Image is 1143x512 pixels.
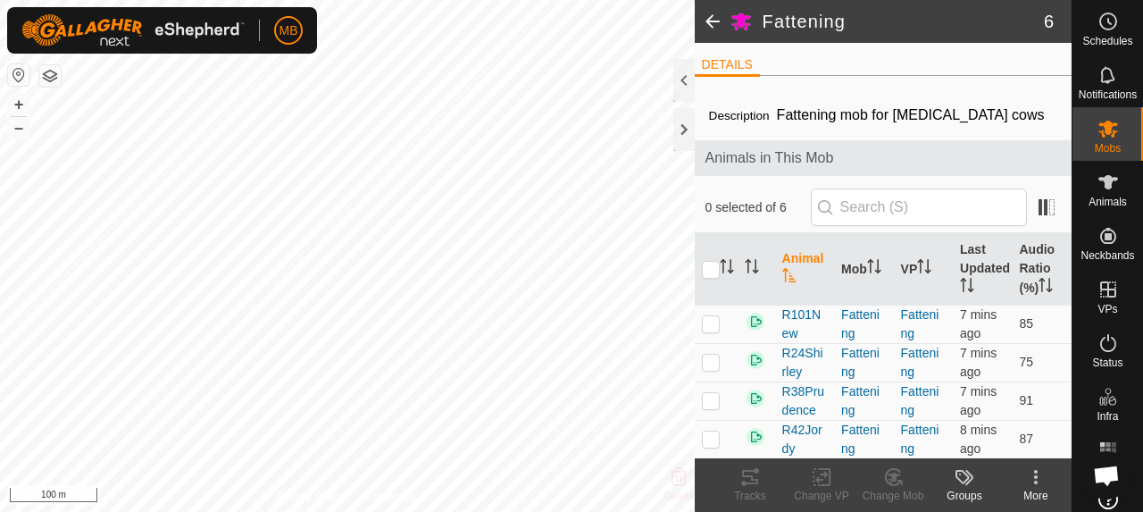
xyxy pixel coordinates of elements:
a: Contact Us [364,489,417,505]
span: 7 Oct 2025, 1:03 pm [960,346,997,379]
p-sorticon: Activate to sort [917,262,931,276]
a: Fattening [901,307,939,340]
span: Heatmap [1086,465,1130,475]
div: Change Mob [857,488,929,504]
span: Notifications [1079,89,1137,100]
li: DETAILS [695,55,760,77]
div: More [1000,488,1072,504]
a: Fattening [901,423,939,456]
p-sorticon: Activate to sort [1039,281,1053,295]
span: R24Shirley [782,344,827,382]
span: 85 [1019,316,1033,331]
span: Fattening mob for [MEDICAL_DATA] cows [770,100,1052,130]
span: VPs [1097,304,1117,315]
span: R42Jordy [782,421,827,458]
span: Schedules [1082,36,1132,46]
th: Audio Ratio (%) [1012,233,1072,306]
span: R101New [782,306,827,343]
span: 0 selected of 6 [705,198,811,217]
th: Animal [775,233,834,306]
div: Fattening [841,344,886,382]
label: Description [709,109,770,122]
span: Infra [1097,411,1118,422]
span: 75 [1019,355,1033,369]
button: Map Layers [39,65,61,87]
th: VP [894,233,953,306]
span: Mobs [1095,143,1121,154]
p-sorticon: Activate to sort [960,281,974,295]
span: 7 Oct 2025, 1:02 pm [960,423,997,456]
span: 91 [1019,393,1033,407]
img: returning on [745,388,766,409]
th: Mob [834,233,893,306]
div: Open chat [1082,451,1130,499]
span: Animals [1089,197,1127,207]
a: Privacy Policy [277,489,344,505]
img: Gallagher Logo [21,14,245,46]
img: returning on [745,349,766,371]
span: Animals in This Mob [705,147,1061,169]
img: returning on [745,311,766,332]
button: + [8,94,29,115]
img: returning on [745,426,766,448]
span: R38Prudence [782,382,827,420]
span: Neckbands [1080,250,1134,261]
div: Fattening [841,306,886,343]
div: Fattening [841,382,886,420]
th: Last Updated [953,233,1012,306]
button: Reset Map [8,64,29,86]
input: Search (S) [811,189,1027,226]
div: Groups [929,488,1000,504]
div: Change VP [786,488,857,504]
span: 87 [1019,432,1033,446]
p-sorticon: Activate to sort [782,271,797,285]
span: MB [279,21,298,40]
a: Fattening [901,384,939,417]
span: 7 Oct 2025, 1:03 pm [960,384,997,417]
div: Fattening [841,421,886,458]
h2: Fattening [763,11,1044,32]
button: – [8,117,29,138]
p-sorticon: Activate to sort [745,262,759,276]
div: Tracks [714,488,786,504]
p-sorticon: Activate to sort [720,262,734,276]
span: 6 [1044,8,1054,35]
a: Fattening [901,346,939,379]
span: Status [1092,357,1122,368]
p-sorticon: Activate to sort [867,262,881,276]
span: 7 Oct 2025, 1:03 pm [960,307,997,340]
